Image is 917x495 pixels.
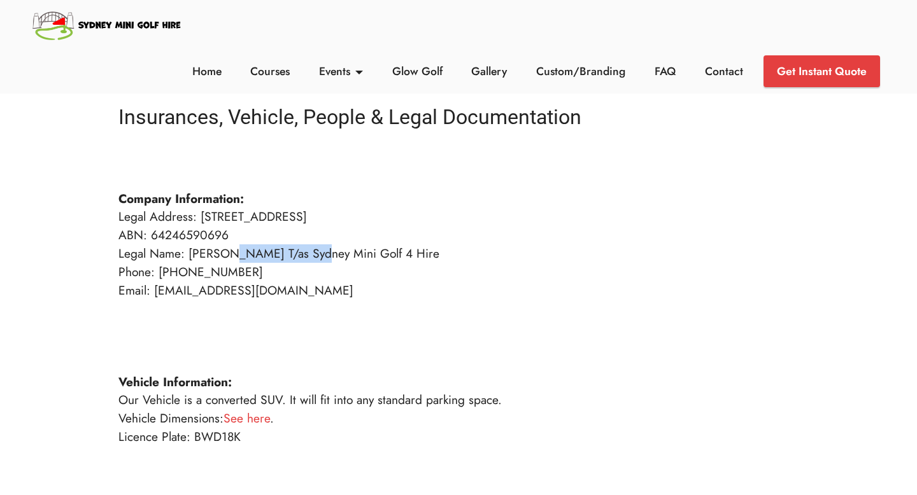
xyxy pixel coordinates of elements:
a: Custom/Branding [533,63,629,80]
a: Glow Golf [388,63,446,80]
a: Events [316,63,367,80]
strong: Company Information: [118,190,244,207]
img: Sydney Mini Golf Hire [31,6,184,43]
a: Gallery [468,63,511,80]
a: See here [224,409,270,427]
strong: Vehicle Information: [118,373,232,391]
a: Home [188,63,225,80]
a: Courses [247,63,294,80]
a: Contact [701,63,746,80]
a: Get Instant Quote [764,55,880,87]
a: FAQ [651,63,679,80]
h4: Insurances, Vehicle, People & Legal Documentation [118,102,799,132]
